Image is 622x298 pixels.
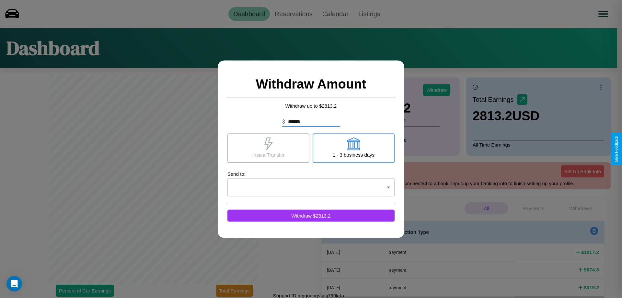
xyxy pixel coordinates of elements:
p: Insant Transfer [252,150,284,159]
div: Give Feedback [614,136,619,162]
p: Send to: [227,169,395,178]
h2: Withdraw Amount [227,70,395,98]
p: Withdraw up to $ 2813.2 [227,101,395,110]
iframe: Intercom live chat [6,276,22,292]
p: 1 - 3 business days [333,150,374,159]
button: Withdraw $2813.2 [227,209,395,221]
p: $ [282,118,285,125]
